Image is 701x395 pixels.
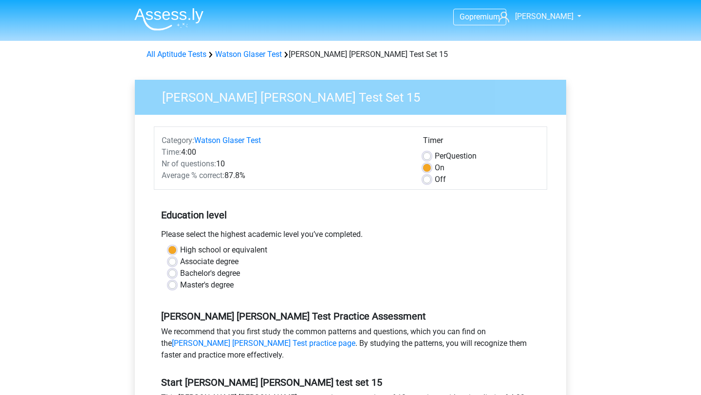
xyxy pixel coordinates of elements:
[154,146,416,158] div: 4:00
[469,12,500,21] span: premium
[180,256,239,268] label: Associate degree
[435,162,444,174] label: On
[162,159,216,168] span: Nr of questions:
[143,49,558,60] div: [PERSON_NAME] [PERSON_NAME] Test Set 15
[180,244,267,256] label: High school or equivalent
[435,174,446,185] label: Off
[134,8,203,31] img: Assessly
[194,136,261,145] a: Watson Glaser Test
[162,171,224,180] span: Average % correct:
[154,229,547,244] div: Please select the highest academic level you’ve completed.
[162,136,194,145] span: Category:
[162,147,181,157] span: Time:
[435,150,477,162] label: Question
[161,310,540,322] h5: [PERSON_NAME] [PERSON_NAME] Test Practice Assessment
[180,279,234,291] label: Master's degree
[154,158,416,170] div: 10
[161,377,540,388] h5: Start [PERSON_NAME] [PERSON_NAME] test set 15
[215,50,282,59] a: Watson Glaser Test
[161,205,540,225] h5: Education level
[147,50,206,59] a: All Aptitude Tests
[172,339,355,348] a: [PERSON_NAME] [PERSON_NAME] Test practice page
[423,135,539,150] div: Timer
[454,10,506,23] a: Gopremium
[180,268,240,279] label: Bachelor's degree
[460,12,469,21] span: Go
[495,11,574,22] a: [PERSON_NAME]
[154,326,547,365] div: We recommend that you first study the common patterns and questions, which you can find on the . ...
[435,151,446,161] span: Per
[150,86,559,105] h3: [PERSON_NAME] [PERSON_NAME] Test Set 15
[154,170,416,181] div: 87.8%
[515,12,573,21] span: [PERSON_NAME]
